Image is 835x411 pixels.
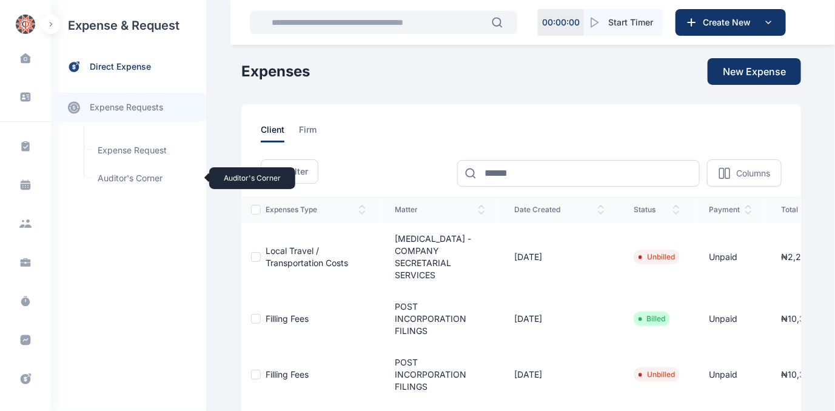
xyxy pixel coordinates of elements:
span: Create New [698,16,761,28]
li: Unbilled [639,370,675,379]
span: ₦10,300.00 [781,369,829,379]
button: Filter [261,159,318,184]
a: firm [299,124,331,142]
button: Columns [707,159,782,187]
a: Filling Fees [266,313,309,324]
td: [DATE] [500,223,619,291]
td: Unpaid [694,291,766,347]
a: Filling Fees [266,369,309,379]
td: [DATE] [500,291,619,347]
button: New Expense [708,58,801,85]
span: Start Timer [608,16,653,28]
a: direct expense [51,51,206,83]
span: Filter [287,165,308,178]
span: expenses type [266,205,366,215]
span: ₦2,200.00 [781,252,825,262]
span: payment [709,205,752,215]
a: Auditor's CornerAuditor's Corner [90,167,200,190]
span: date created [514,205,605,215]
a: expense requests [51,93,206,122]
td: Unpaid [694,347,766,403]
td: POST INCORPORATION FILINGS [380,291,500,347]
span: New Expense [723,64,786,79]
a: Local Travel / Transportation Costs [266,246,348,268]
span: Auditor's Corner [90,167,200,190]
p: Columns [736,167,770,179]
div: expense requests [51,83,206,122]
td: POST INCORPORATION FILINGS [380,347,500,403]
span: firm [299,124,317,142]
a: client [261,124,299,142]
span: ₦10,300.00 [781,313,829,324]
span: status [634,205,680,215]
p: 00 : 00 : 00 [542,16,580,28]
li: Unbilled [639,252,675,262]
span: client [261,124,284,142]
a: Expense Request [90,139,200,162]
td: [DATE] [500,347,619,403]
button: Create New [676,9,786,36]
td: [MEDICAL_DATA] - COMPANY SECRETARIAL SERVICES [380,223,500,291]
span: direct expense [90,61,151,73]
h1: Expenses [241,62,310,81]
li: Billed [639,314,665,324]
button: Start Timer [584,9,663,36]
td: Unpaid [694,223,766,291]
span: matter [395,205,485,215]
